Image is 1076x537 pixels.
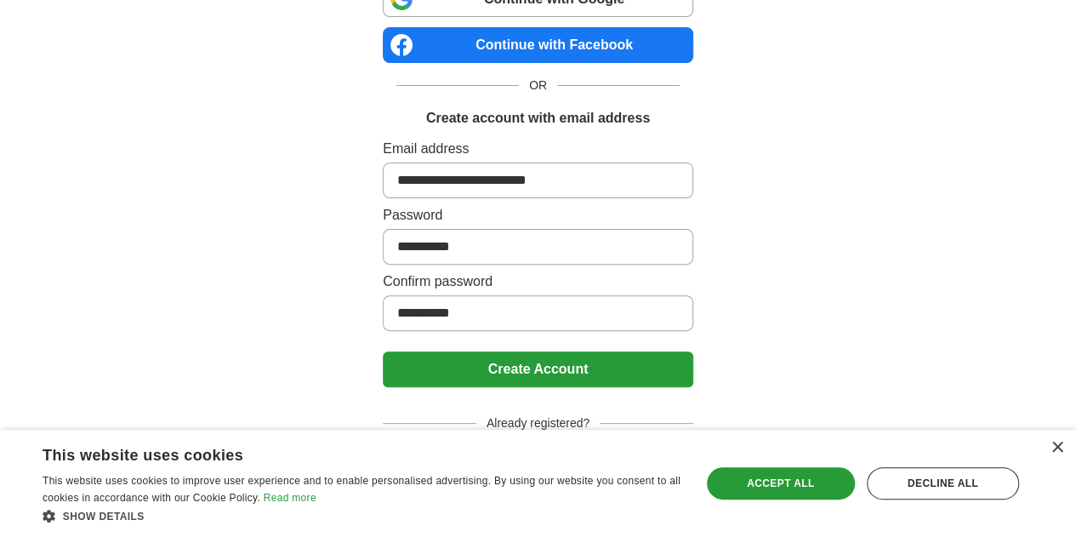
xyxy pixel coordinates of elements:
[519,77,557,94] span: OR
[383,139,693,159] label: Email address
[383,205,693,226] label: Password
[476,414,600,432] span: Already registered?
[707,467,855,500] div: Accept all
[43,507,681,524] div: Show details
[63,511,145,523] span: Show details
[264,492,316,504] a: Read more, opens a new window
[383,271,693,292] label: Confirm password
[383,27,693,63] a: Continue with Facebook
[43,440,639,466] div: This website uses cookies
[426,108,650,129] h1: Create account with email address
[867,467,1019,500] div: Decline all
[1050,442,1063,454] div: Close
[43,475,680,504] span: This website uses cookies to improve user experience and to enable personalised advertising. By u...
[383,351,693,387] button: Create Account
